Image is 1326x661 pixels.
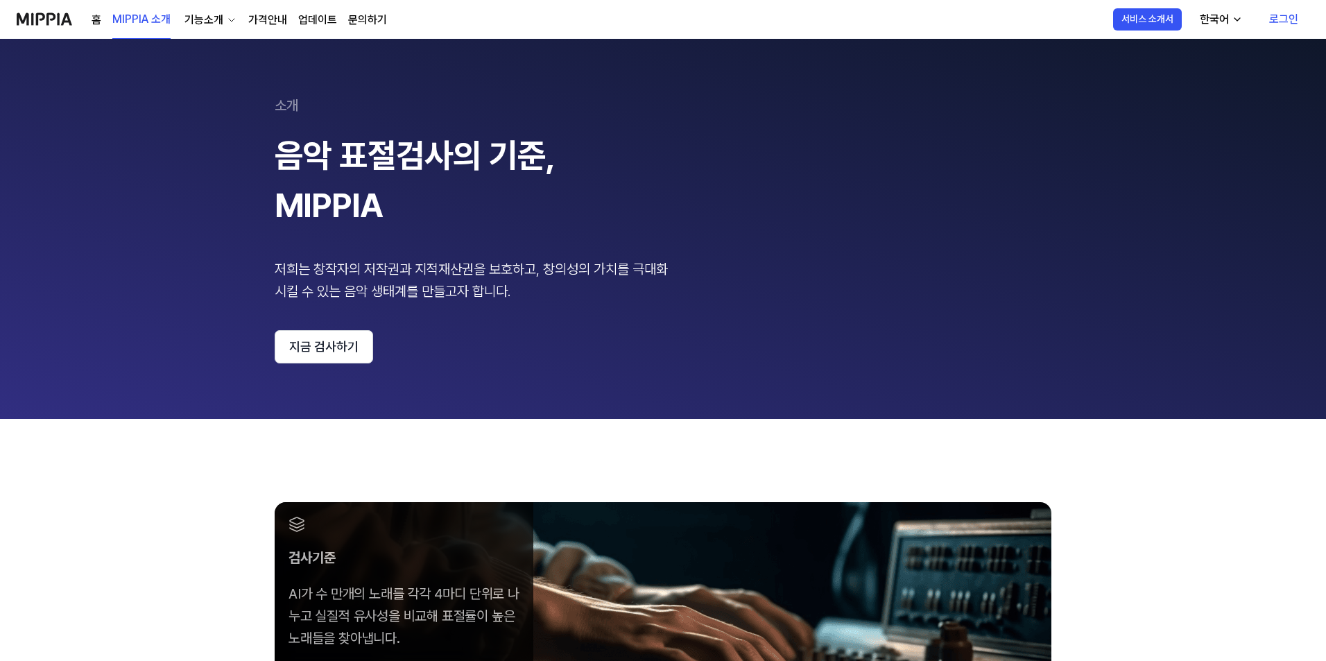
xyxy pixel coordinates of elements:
a: 업데이트 [298,12,337,28]
button: 지금 검사하기 [275,330,373,363]
a: MIPPIA 소개 [112,1,171,39]
div: 검사기준 [289,547,519,569]
div: 소개 [275,94,1051,117]
button: 기능소개 [182,12,237,28]
button: 한국어 [1189,6,1251,33]
div: 음악 표절검사의 기준, MIPPIA [275,130,677,230]
a: 가격안내 [248,12,287,28]
div: 한국어 [1197,11,1232,28]
a: 홈 [92,12,101,28]
a: 문의하기 [348,12,387,28]
div: 저희는 창작자의 저작권과 지적재산권을 보호하고, 창의성의 가치를 극대화 시킬 수 있는 음악 생태계를 만들고자 합니다. [275,258,677,302]
button: 서비스 소개서 [1113,8,1182,31]
div: AI가 수 만개의 노래를 각각 4마디 단위로 나누고 실질적 유사성을 비교해 표절률이 높은 노래들을 찾아냅니다. [289,583,519,649]
a: 지금 검사하기 [275,330,1051,363]
div: 기능소개 [182,12,226,28]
